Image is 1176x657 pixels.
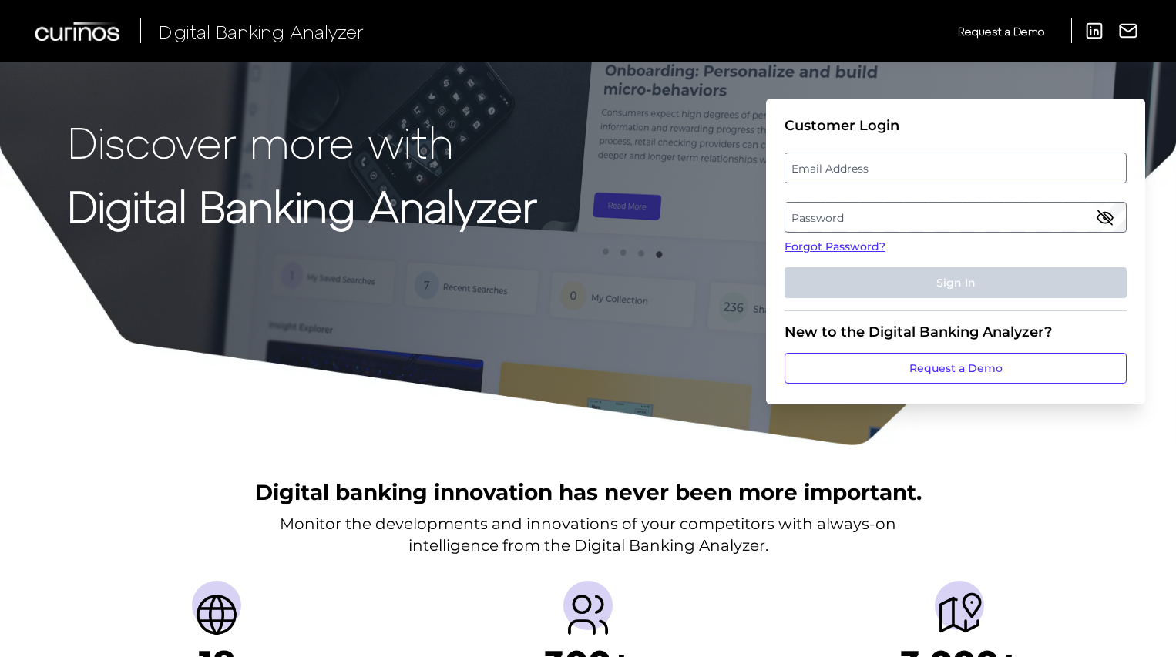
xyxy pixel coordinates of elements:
a: Request a Demo [785,353,1127,384]
p: Monitor the developments and innovations of your competitors with always-on intelligence from the... [280,513,896,556]
img: Journeys [935,590,984,639]
a: Request a Demo [958,18,1044,44]
p: Discover more with [68,117,537,166]
a: Forgot Password? [785,239,1127,255]
label: Email Address [785,154,1125,182]
span: Digital Banking Analyzer [159,20,364,42]
div: New to the Digital Banking Analyzer? [785,323,1127,340]
button: Sign In [785,267,1127,298]
img: Countries [192,590,241,639]
span: Request a Demo [958,25,1044,38]
label: Password [785,203,1125,231]
img: Curinos [35,22,122,41]
img: Providers [563,590,613,639]
div: Customer Login [785,117,1127,134]
h2: Digital banking innovation has never been more important. [255,478,922,507]
strong: Digital Banking Analyzer [68,179,537,231]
